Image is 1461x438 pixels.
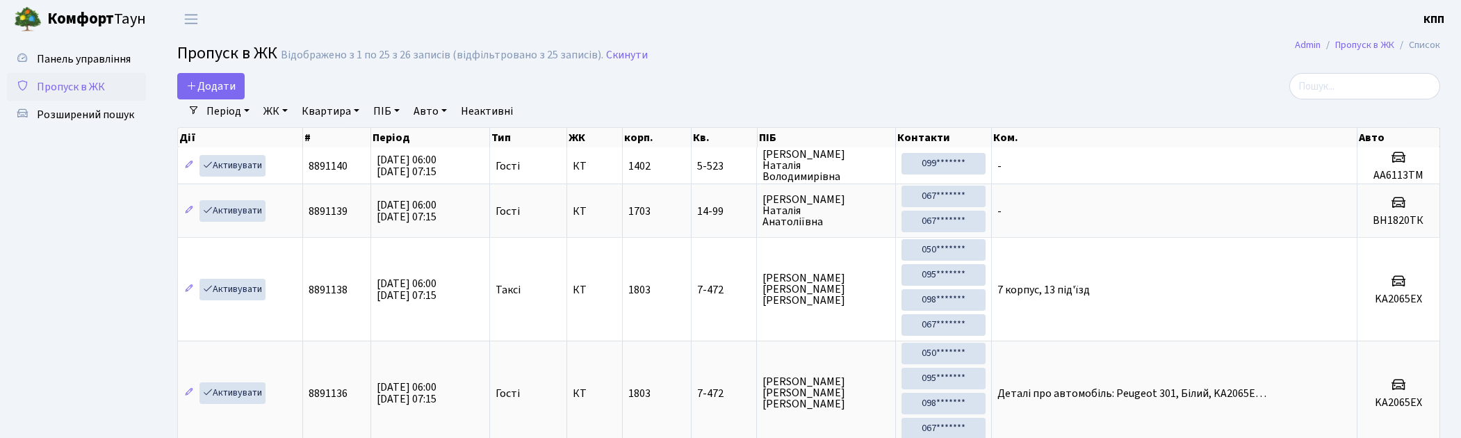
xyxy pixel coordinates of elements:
span: 14-99 [697,206,751,217]
span: 5-523 [697,161,751,172]
th: Авто [1357,128,1440,147]
a: ЖК [258,99,293,123]
span: КТ [573,388,617,399]
h5: KA2065EX [1363,396,1434,409]
a: Активувати [199,279,266,300]
span: Розширений пошук [37,107,134,122]
span: Гості [496,161,520,172]
a: Період [201,99,255,123]
span: КТ [573,161,617,172]
span: Додати [186,79,236,94]
span: 1402 [628,159,651,174]
span: Гості [496,388,520,399]
a: Активувати [199,382,266,404]
button: Переключити навігацію [174,8,209,31]
span: - [997,204,1002,219]
span: Таксі [496,284,521,295]
th: Дії [178,128,303,147]
span: КТ [573,206,617,217]
a: Admin [1295,38,1321,52]
th: # [303,128,371,147]
a: Пропуск в ЖК [1335,38,1394,52]
span: 8891138 [309,282,348,298]
h5: АА6113ТМ [1363,169,1434,182]
span: 1803 [628,282,651,298]
a: Активувати [199,200,266,222]
a: Додати [177,73,245,99]
a: Активувати [199,155,266,177]
span: 7-472 [697,284,751,295]
div: Відображено з 1 по 25 з 26 записів (відфільтровано з 25 записів). [281,49,603,62]
span: 1803 [628,386,651,401]
a: Неактивні [455,99,519,123]
span: [DATE] 06:00 [DATE] 07:15 [377,152,436,179]
a: Пропуск в ЖК [7,73,146,101]
th: Тип [490,128,567,147]
a: ПІБ [368,99,405,123]
span: [PERSON_NAME] [PERSON_NAME] [PERSON_NAME] [762,273,890,306]
li: Список [1394,38,1440,53]
span: 8891140 [309,159,348,174]
a: Розширений пошук [7,101,146,129]
span: [DATE] 06:00 [DATE] 07:15 [377,276,436,303]
b: КПП [1423,12,1444,27]
span: Деталі про автомобіль: Peugeot 301, Білий, KA2065E… [997,386,1266,401]
h5: KA2065EX [1363,293,1434,306]
th: ПІБ [758,128,897,147]
span: [DATE] 06:00 [DATE] 07:15 [377,197,436,225]
img: logo.png [14,6,42,33]
th: Кв. [692,128,758,147]
span: [PERSON_NAME] [PERSON_NAME] [PERSON_NAME] [762,376,890,409]
a: Авто [408,99,452,123]
span: 1703 [628,204,651,219]
span: Панель управління [37,51,131,67]
span: 7-472 [697,388,751,399]
span: 8891139 [309,204,348,219]
th: корп. [623,128,692,147]
span: 7 корпус, 13 під'їзд [997,282,1090,298]
th: Ком. [992,128,1357,147]
b: Комфорт [47,8,114,30]
span: [PERSON_NAME] Наталія Володимирівна [762,149,890,182]
a: Квартира [296,99,365,123]
span: 8891136 [309,386,348,401]
a: Скинути [606,49,648,62]
nav: breadcrumb [1274,31,1461,60]
span: Гості [496,206,520,217]
span: [DATE] 06:00 [DATE] 07:15 [377,380,436,407]
th: Контакти [896,128,992,147]
a: КПП [1423,11,1444,28]
span: КТ [573,284,617,295]
th: Період [371,128,491,147]
span: [PERSON_NAME] Наталія Анатоліївна [762,194,890,227]
th: ЖК [567,128,623,147]
span: Пропуск в ЖК [37,79,105,95]
a: Панель управління [7,45,146,73]
span: Таун [47,8,146,31]
span: - [997,159,1002,174]
span: Пропуск в ЖК [177,41,277,65]
input: Пошук... [1289,73,1440,99]
h5: ВН1820ТК [1363,214,1434,227]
